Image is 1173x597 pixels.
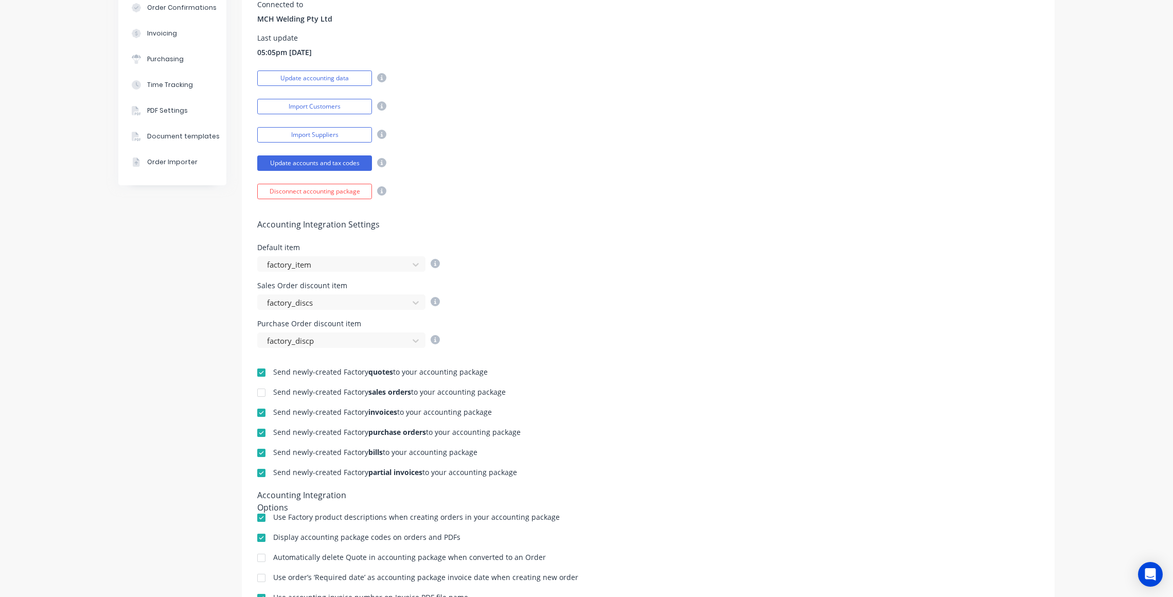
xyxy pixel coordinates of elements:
[273,574,578,581] div: Use order’s ‘Required date’ as accounting package invoice date when creating new order
[118,149,226,175] button: Order Importer
[257,71,372,86] button: Update accounting data
[368,427,426,437] b: purchase orders
[147,3,217,12] div: Order Confirmations
[118,124,226,149] button: Document templates
[118,98,226,124] button: PDF Settings
[257,244,440,251] div: Default item
[273,534,460,541] div: Display accounting package codes on orders and PDFs
[118,72,226,98] button: Time Tracking
[147,80,193,90] div: Time Tracking
[257,34,312,42] div: Last update
[368,387,411,397] b: sales orders
[273,469,517,476] div: Send newly-created Factory to your accounting package
[257,220,1039,230] h5: Accounting Integration Settings
[257,47,312,58] span: 05:05pm [DATE]
[257,282,440,289] div: Sales Order discount item
[257,184,372,199] button: Disconnect accounting package
[273,554,546,561] div: Automatically delete Quote in accounting package when converted to an Order
[368,367,393,377] b: quotes
[257,1,332,8] div: Connected to
[257,127,372,143] button: Import Suppliers
[257,13,332,24] span: MCH Welding Pty Ltd
[368,447,383,457] b: bills
[273,449,477,456] div: Send newly-created Factory to your accounting package
[118,21,226,46] button: Invoicing
[147,55,184,64] div: Purchasing
[257,489,378,503] div: Accounting Integration Options
[273,409,492,416] div: Send newly-created Factory to your accounting package
[1138,562,1163,587] div: Open Intercom Messenger
[273,368,488,376] div: Send newly-created Factory to your accounting package
[118,46,226,72] button: Purchasing
[147,106,188,115] div: PDF Settings
[147,29,177,38] div: Invoicing
[273,514,560,521] div: Use Factory product descriptions when creating orders in your accounting package
[257,320,440,327] div: Purchase Order discount item
[368,407,397,417] b: invoices
[257,155,372,171] button: Update accounts and tax codes
[147,132,220,141] div: Document templates
[257,99,372,114] button: Import Customers
[368,467,422,477] b: partial invoices
[273,429,521,436] div: Send newly-created Factory to your accounting package
[273,389,506,396] div: Send newly-created Factory to your accounting package
[147,157,198,167] div: Order Importer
